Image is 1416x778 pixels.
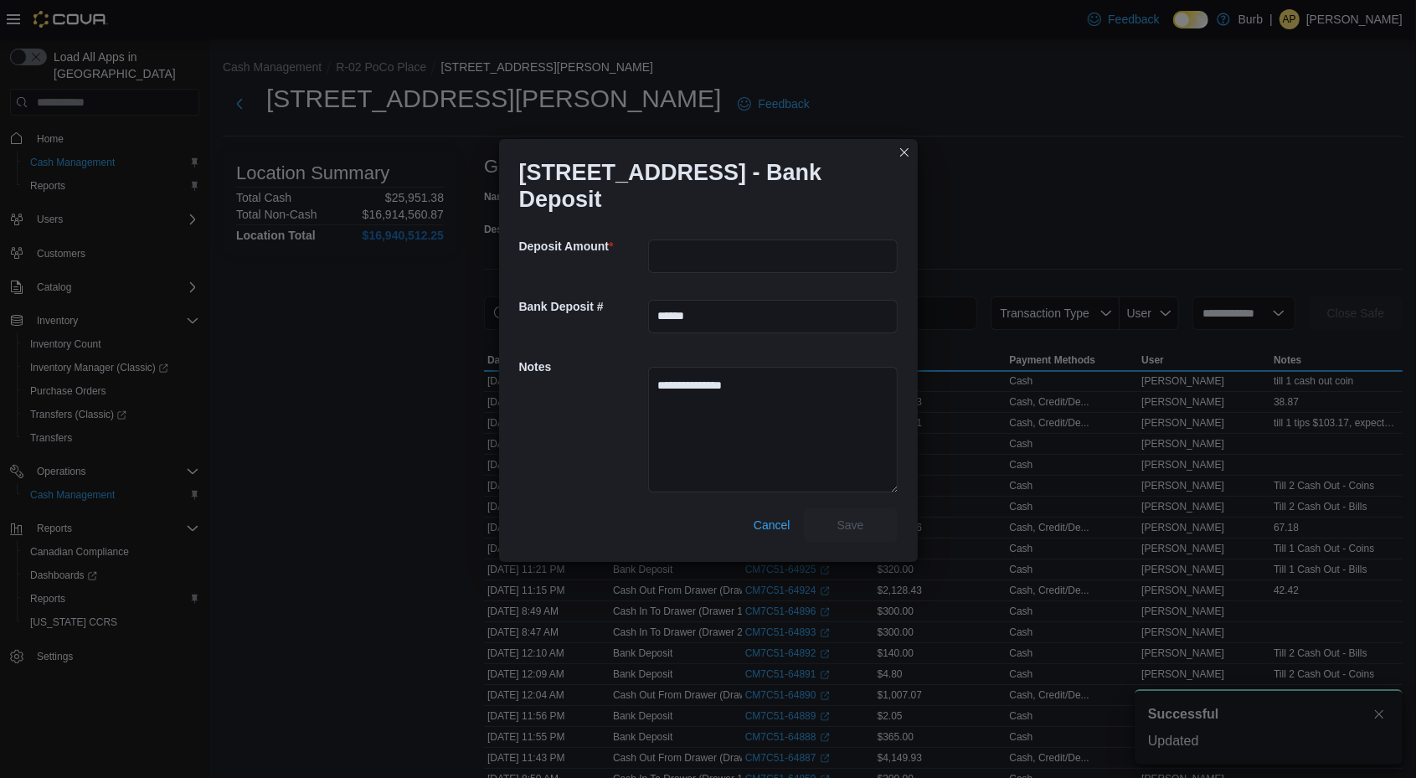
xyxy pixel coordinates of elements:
[519,350,645,384] h5: Notes
[804,508,898,542] button: Save
[837,517,864,533] span: Save
[747,508,797,542] button: Cancel
[519,159,884,213] h1: [STREET_ADDRESS] - Bank Deposit
[519,290,645,323] h5: Bank Deposit #
[754,517,790,533] span: Cancel
[894,142,914,162] button: Closes this modal window
[519,229,645,263] h5: Deposit Amount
